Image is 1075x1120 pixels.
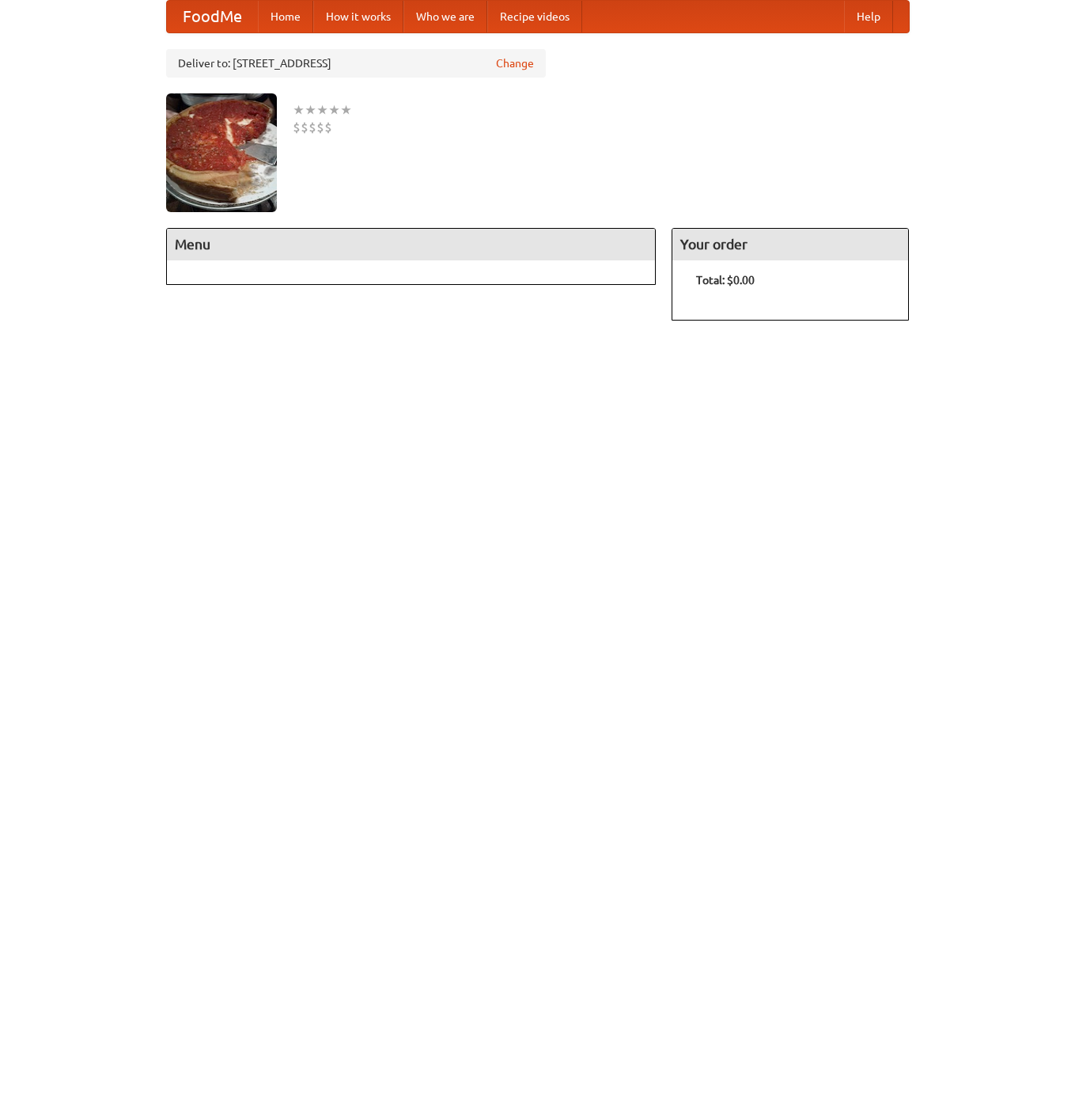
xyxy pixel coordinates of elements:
a: FoodMe [167,1,258,32]
a: Help [844,1,893,32]
li: ★ [293,101,305,119]
a: Home [258,1,313,32]
h4: Your order [672,229,908,260]
li: $ [316,119,324,136]
li: $ [324,119,332,136]
img: angular.jpg [166,93,277,212]
div: Deliver to: [STREET_ADDRESS] [166,49,546,78]
li: $ [301,119,308,136]
li: ★ [328,101,340,119]
a: Who we are [403,1,487,32]
li: ★ [340,101,352,119]
a: Recipe videos [487,1,582,32]
a: How it works [313,1,403,32]
li: $ [293,119,301,136]
li: ★ [316,101,328,119]
b: Total: $0.00 [696,274,755,287]
li: $ [308,119,316,136]
h4: Menu [167,229,656,260]
li: ★ [305,101,316,119]
a: Change [496,55,534,71]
